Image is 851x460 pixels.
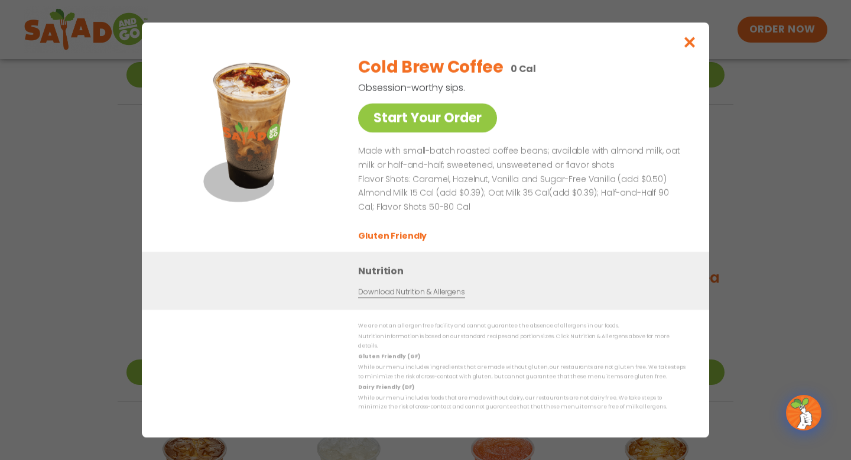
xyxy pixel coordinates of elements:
[358,144,681,173] p: Made with small-batch roasted coffee beans; available with almond milk, oat milk or half-and-half...
[787,396,820,429] img: wpChatIcon
[358,80,624,95] p: Obsession-worthy sips.
[358,332,686,351] p: Nutrition information is based on our standard recipes and portion sizes. Click Nutrition & Aller...
[358,264,691,278] h3: Nutrition
[358,173,681,187] p: Flavor Shots: Caramel, Hazelnut, Vanilla and Sugar-Free Vanilla (add $0.50)
[358,322,686,331] p: We are not an allergen free facility and cannot guarantee the absence of allergens in our foods.
[671,22,709,62] button: Close modal
[358,353,420,360] strong: Gluten Friendly (GF)
[358,394,686,412] p: While our menu includes foods that are made without dairy, our restaurants are not dairy free. We...
[358,103,497,132] a: Start Your Order
[358,187,681,215] p: Almond Milk 15 Cal (add $0.39); Oat Milk 35 Cal(add $0.39); Half-and-Half 90 Cal; Flavor Shots 50...
[358,363,686,381] p: While our menu includes ingredients that are made without gluten, our restaurants are not gluten ...
[358,230,428,242] li: Gluten Friendly
[358,384,414,391] strong: Dairy Friendly (DF)
[358,55,504,80] h2: Cold Brew Coffee
[511,61,536,76] p: 0 Cal
[168,46,334,212] img: Featured product photo for Cold Brew Coffee
[358,287,465,298] a: Download Nutrition & Allergens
